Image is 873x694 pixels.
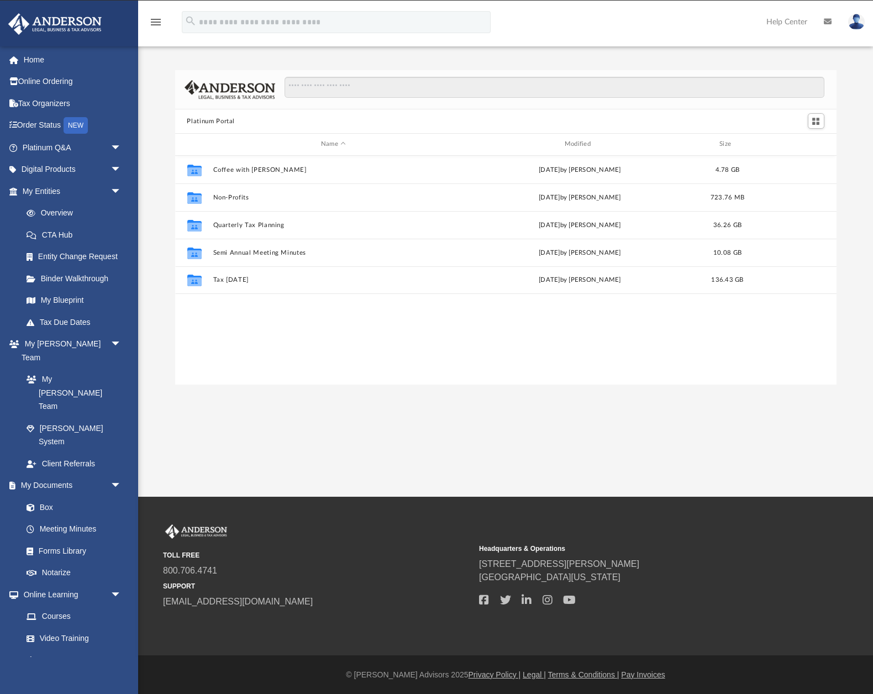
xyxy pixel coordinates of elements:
div: [DATE] by [PERSON_NAME] [459,220,701,230]
a: Meeting Minutes [15,518,133,540]
a: Legal | [523,670,546,679]
span: 36.26 GB [713,222,741,228]
button: Platinum Portal [187,117,235,127]
span: 723.76 MB [710,194,744,200]
a: 800.706.4741 [163,566,217,575]
i: menu [149,15,162,29]
small: TOLL FREE [163,550,471,560]
a: Online Ordering [8,71,138,93]
a: CTA Hub [15,224,138,246]
a: My [PERSON_NAME] Team [15,369,127,418]
a: Client Referrals [15,453,133,475]
a: [EMAIL_ADDRESS][DOMAIN_NAME] [163,597,313,606]
a: Online Learningarrow_drop_down [8,583,133,606]
div: [DATE] by [PERSON_NAME] [459,275,701,285]
a: [PERSON_NAME] System [15,417,133,453]
a: Box [15,496,127,518]
a: Resources [15,649,133,671]
a: Notarize [15,562,133,584]
a: Tax Due Dates [15,311,138,333]
div: Modified [459,139,700,149]
div: id [754,139,832,149]
span: 4.78 GB [715,166,739,172]
div: id [180,139,207,149]
img: Anderson Advisors Platinum Portal [5,13,105,35]
span: arrow_drop_down [111,180,133,203]
a: [GEOGRAPHIC_DATA][US_STATE] [479,572,620,582]
a: My Documentsarrow_drop_down [8,475,133,497]
a: Home [8,49,138,71]
span: arrow_drop_down [111,583,133,606]
button: Tax [DATE] [213,276,454,283]
img: User Pic [848,14,865,30]
a: My Blueprint [15,290,133,312]
button: Coffee with [PERSON_NAME] [213,166,454,173]
div: Name [212,139,454,149]
button: Semi Annual Meeting Minutes [213,249,454,256]
span: arrow_drop_down [111,475,133,497]
input: Search files and folders [285,77,824,98]
small: Headquarters & Operations [479,544,787,554]
a: Courses [15,606,133,628]
span: arrow_drop_down [111,159,133,181]
a: Pay Invoices [621,670,665,679]
button: Switch to Grid View [808,113,824,129]
a: Video Training [15,627,127,649]
span: 10.08 GB [713,249,741,255]
span: arrow_drop_down [111,333,133,356]
img: Anderson Advisors Platinum Portal [163,524,229,539]
div: [DATE] by [PERSON_NAME] [459,192,701,202]
a: Digital Productsarrow_drop_down [8,159,138,181]
button: Quarterly Tax Planning [213,222,454,229]
a: Entity Change Request [15,246,138,268]
small: SUPPORT [163,581,471,591]
button: Non-Profits [213,194,454,201]
div: [DATE] by [PERSON_NAME] [459,165,701,175]
a: My Entitiesarrow_drop_down [8,180,138,202]
div: NEW [64,117,88,134]
a: [STREET_ADDRESS][PERSON_NAME] [479,559,639,569]
a: Overview [15,202,138,224]
a: Forms Library [15,540,127,562]
a: Order StatusNEW [8,114,138,137]
a: My [PERSON_NAME] Teamarrow_drop_down [8,333,133,369]
a: Tax Organizers [8,92,138,114]
div: grid [175,156,837,385]
a: menu [149,21,162,29]
div: [DATE] by [PERSON_NAME] [459,248,701,257]
span: 136.43 GB [711,277,743,283]
a: Privacy Policy | [469,670,521,679]
div: Size [705,139,749,149]
span: arrow_drop_down [111,136,133,159]
div: © [PERSON_NAME] Advisors 2025 [138,669,873,681]
a: Platinum Q&Aarrow_drop_down [8,136,138,159]
a: Terms & Conditions | [548,670,619,679]
a: Binder Walkthrough [15,267,138,290]
i: search [185,15,197,27]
